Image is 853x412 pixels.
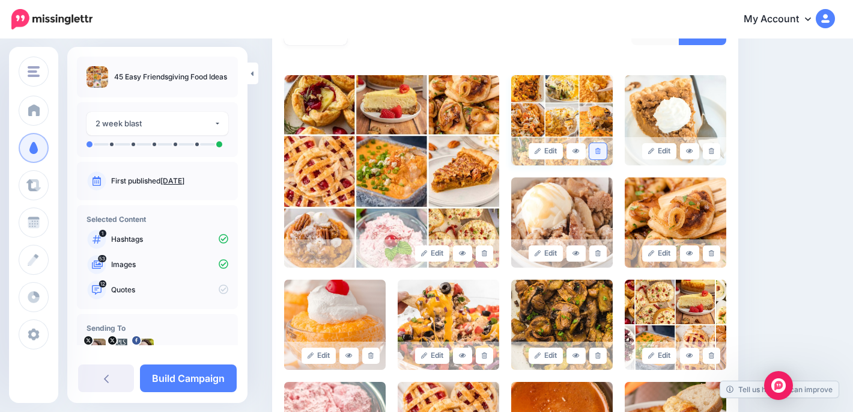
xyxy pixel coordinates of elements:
[284,75,499,268] img: 965a41608f1f902d5daee831b548f6b1_large.jpg
[625,75,726,165] img: 21bb2d7119980fe687fa5d557b65a96d_large.jpg
[415,348,449,364] a: Edit
[398,280,499,370] img: 4e12a7ef67c5b7e01672ff9985e772de_large.jpg
[720,381,839,398] a: Tell us how we can improve
[114,71,227,83] p: 45 Easy Friendsgiving Food Ideas
[11,9,93,29] img: Missinglettr
[732,5,835,34] a: My Account
[284,280,386,370] img: e15c8a8f62515c4ac85c29cdeb93d759_large.jpg
[642,348,676,364] a: Edit
[87,112,228,135] button: 2 week blast
[302,348,336,364] a: Edit
[99,230,106,237] span: 1
[87,324,228,333] h4: Sending To
[642,143,676,159] a: Edit
[99,280,106,287] span: 12
[764,371,793,400] div: Open Intercom Messenger
[111,259,228,270] p: Images
[87,215,228,224] h4: Selected Content
[87,66,108,88] img: 965a41608f1f902d5daee831b548f6b1_thumb.jpg
[511,177,613,268] img: 73be2cef73c43865d32443cf5da2f765_large.jpg
[511,280,613,370] img: 16bff6359198d1e190ff9fac90556cd7_large.jpg
[625,177,726,268] img: 3e9cded74a95a3cac786f9ac0fc61805_large.jpg
[87,339,106,358] img: pfFiH1u_-43245.jpg
[529,143,563,159] a: Edit
[529,348,563,364] a: Edit
[160,176,184,185] a: [DATE]
[111,339,130,358] img: -q9zgOOs-47689.png
[415,245,449,262] a: Edit
[28,66,40,77] img: menu.png
[98,255,106,262] span: 53
[111,284,228,295] p: Quotes
[111,234,228,245] p: Hashtags
[111,176,228,186] p: First published
[135,339,154,358] img: 38085026_10156550668192359_4842997645431537664_n-bsa68663.jpg
[625,280,726,370] img: 060a68681aa12f92303f3375ae0b8d94_large.jpg
[529,245,563,262] a: Edit
[96,117,214,131] div: 2 week blast
[642,245,676,262] a: Edit
[511,75,613,165] img: 624d30672d55f0257ffac7f9905c88f7_large.jpg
